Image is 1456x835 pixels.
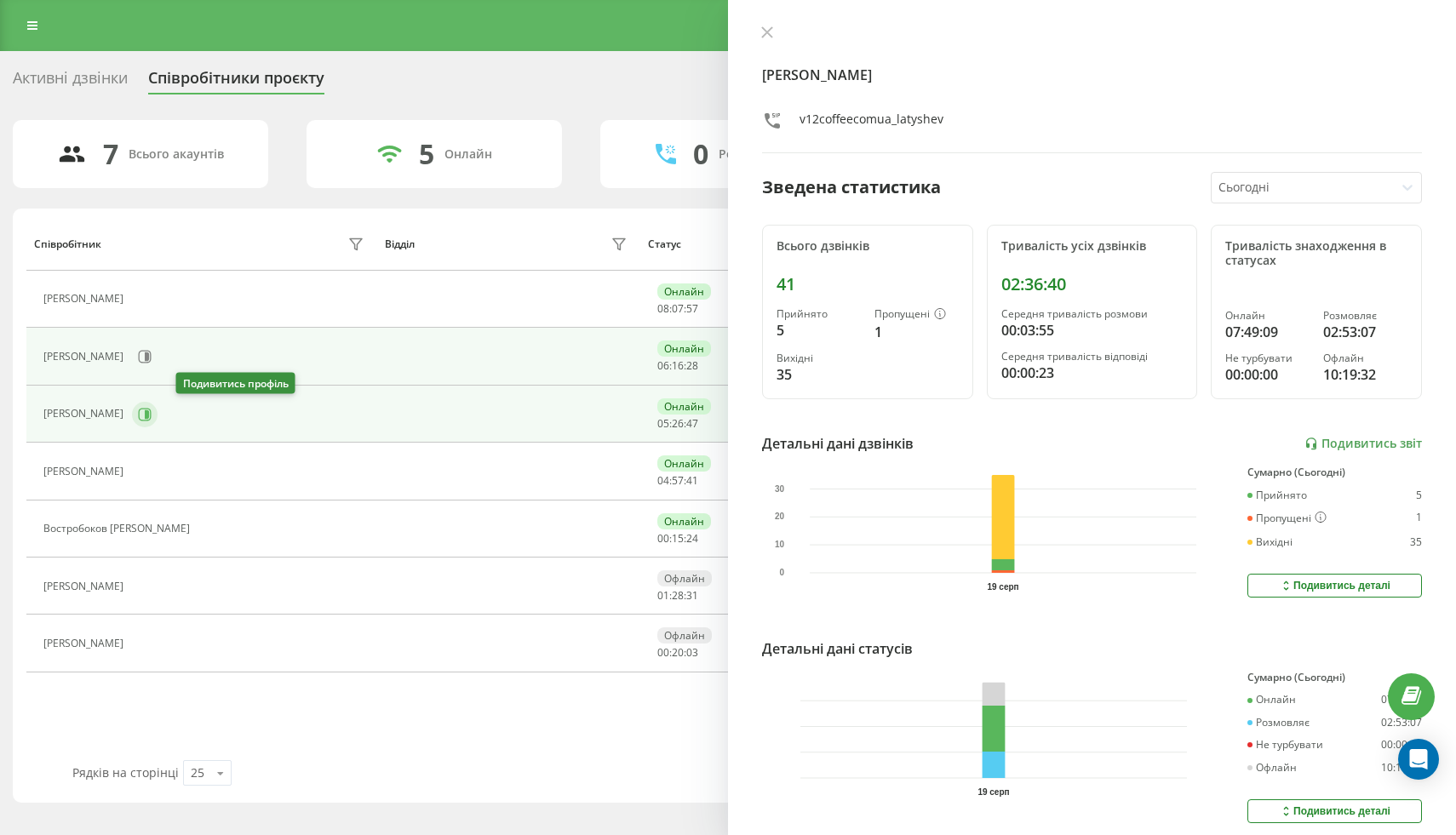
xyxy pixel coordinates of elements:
div: 00:00:00 [1381,739,1422,751]
div: [PERSON_NAME] [43,408,128,420]
div: 10:19:32 [1381,762,1422,774]
div: Онлайн [657,513,711,529]
div: Подивитись деталі [1279,579,1390,592]
text: 30 [775,484,785,494]
div: Середня тривалість відповіді [1001,351,1184,363]
span: 57 [672,473,684,488]
div: Онлайн [657,455,711,472]
span: 00 [657,645,669,660]
div: 5 [1416,489,1422,501]
div: Всього дзвінків [777,239,959,254]
span: 05 [657,416,669,431]
span: 08 [657,301,669,316]
text: 20 [775,512,785,522]
div: [PERSON_NAME] [43,466,128,478]
div: [PERSON_NAME] [43,351,128,363]
div: Open Intercom Messenger [1398,739,1439,780]
div: Сумарно (Сьогодні) [1247,466,1422,478]
div: Подивитись деталі [1279,804,1390,818]
div: 5 [777,320,861,340]
div: Розмовляє [1323,310,1407,322]
div: Офлайн [1247,762,1297,774]
div: Співробітники проєкту [148,69,324,95]
div: 10:19:32 [1323,364,1407,385]
div: Прийнято [777,308,861,320]
div: : : [657,475,698,487]
div: 1 [874,322,959,342]
span: 03 [686,645,698,660]
span: 57 [686,301,698,316]
text: 10 [775,540,785,550]
span: 01 [657,588,669,603]
div: Детальні дані статусів [762,638,913,659]
div: 07:49:09 [1381,694,1422,706]
div: Подивитись профіль [176,373,295,394]
button: Подивитись деталі [1247,799,1422,823]
div: Активні дзвінки [13,69,128,95]
div: : : [657,590,698,602]
div: v12coffeecomua_latyshev [800,111,943,135]
div: 35 [777,364,861,385]
div: Розмовляє [1247,717,1310,729]
div: Сумарно (Сьогодні) [1247,672,1422,683]
text: 0 [780,569,785,578]
text: 19 серп [988,582,1019,592]
a: Подивитись звіт [1304,437,1422,451]
div: 5 [419,138,434,170]
div: 0 [693,138,708,170]
div: Прийнято [1247,489,1307,501]
div: Співробітник [34,238,101,250]
div: Детальні дані дзвінків [762,433,914,454]
div: 00:00:00 [1225,364,1310,385]
span: 41 [686,473,698,488]
div: : : [657,418,698,430]
span: 07 [672,301,684,316]
div: : : [657,647,698,659]
span: 28 [686,358,698,373]
div: Не турбувати [1247,739,1323,751]
div: Тривалість знаходження в статусах [1225,239,1407,268]
span: 16 [672,358,684,373]
span: 20 [672,645,684,660]
span: 28 [672,588,684,603]
div: Онлайн [657,398,711,415]
div: [PERSON_NAME] [43,580,128,592]
div: Тривалість усіх дзвінків [1001,239,1184,254]
div: Відділ [385,238,415,250]
span: 47 [686,416,698,431]
div: Офлайн [657,570,712,586]
div: 00:00:23 [1001,363,1184,383]
div: Не турбувати [1225,352,1310,364]
div: Зведена статистика [762,174,941,200]
div: Статус [648,238,681,250]
div: Онлайн [1247,694,1296,706]
span: 24 [686,531,698,546]
div: 02:36:40 [1001,274,1184,295]
div: 02:53:07 [1323,322,1407,342]
div: Онлайн [444,147,492,162]
div: Розмовляють [719,147,801,162]
div: Онлайн [657,340,711,357]
div: Офлайн [657,627,712,643]
div: Вихідні [777,352,861,364]
div: 00:03:55 [1001,320,1184,340]
h4: [PERSON_NAME] [762,65,1422,85]
div: Пропущені [874,308,959,322]
div: Онлайн [1225,310,1310,322]
div: 25 [191,764,204,781]
button: Подивитись деталі [1247,574,1422,598]
text: 19 серп [977,787,1009,797]
div: Всього акаунтів [129,147,224,162]
div: : : [657,533,698,545]
div: Середня тривалість розмови [1001,308,1184,320]
div: Офлайн [1323,352,1407,364]
div: : : [657,360,698,372]
span: 04 [657,473,669,488]
div: [PERSON_NAME] [43,293,128,305]
div: Вихідні [1247,536,1293,548]
div: Востробоков [PERSON_NAME] [43,523,194,535]
div: 35 [1410,536,1422,548]
div: [PERSON_NAME] [43,638,128,649]
span: 15 [672,531,684,546]
div: 41 [777,274,959,295]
